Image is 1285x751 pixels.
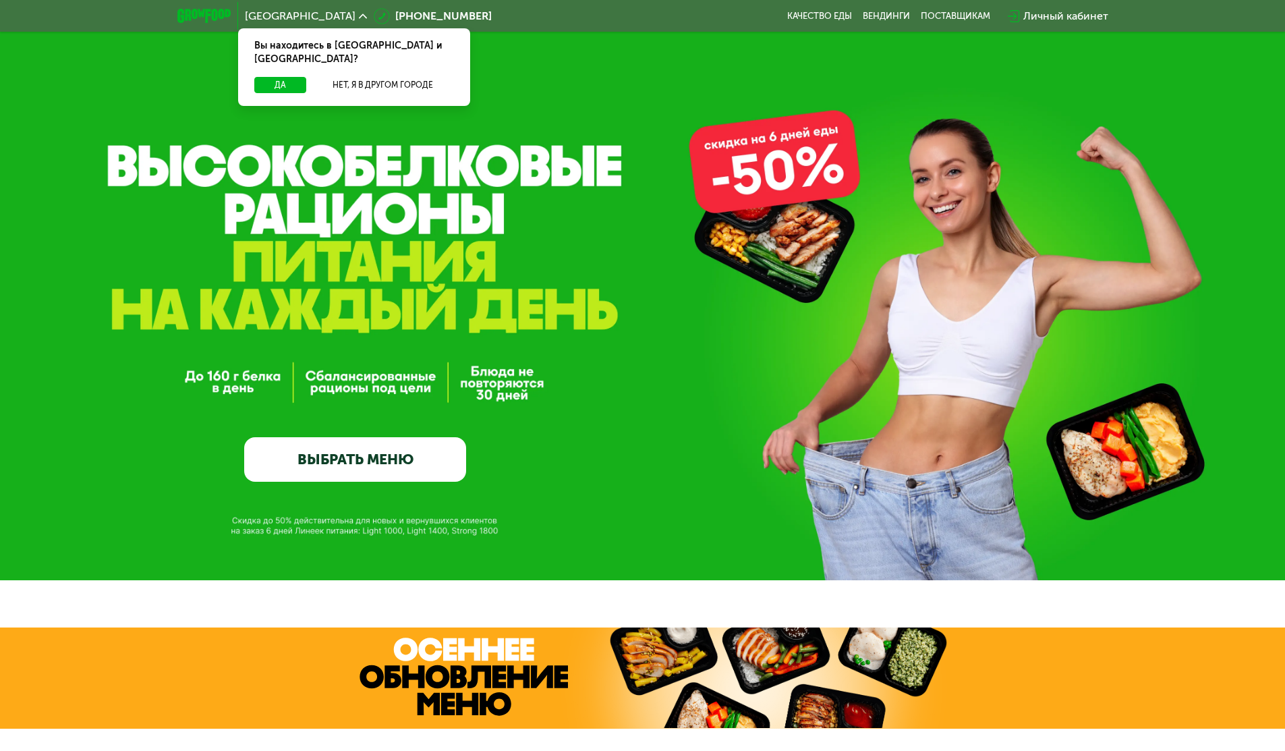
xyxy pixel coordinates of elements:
[312,77,454,93] button: Нет, я в другом городе
[244,437,466,482] a: ВЫБРАТЬ МЕНЮ
[245,11,355,22] span: [GEOGRAPHIC_DATA]
[238,28,470,77] div: Вы находитесь в [GEOGRAPHIC_DATA] и [GEOGRAPHIC_DATA]?
[1023,8,1108,24] div: Личный кабинет
[787,11,852,22] a: Качество еды
[921,11,990,22] div: поставщикам
[254,77,306,93] button: Да
[863,11,910,22] a: Вендинги
[374,8,492,24] a: [PHONE_NUMBER]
